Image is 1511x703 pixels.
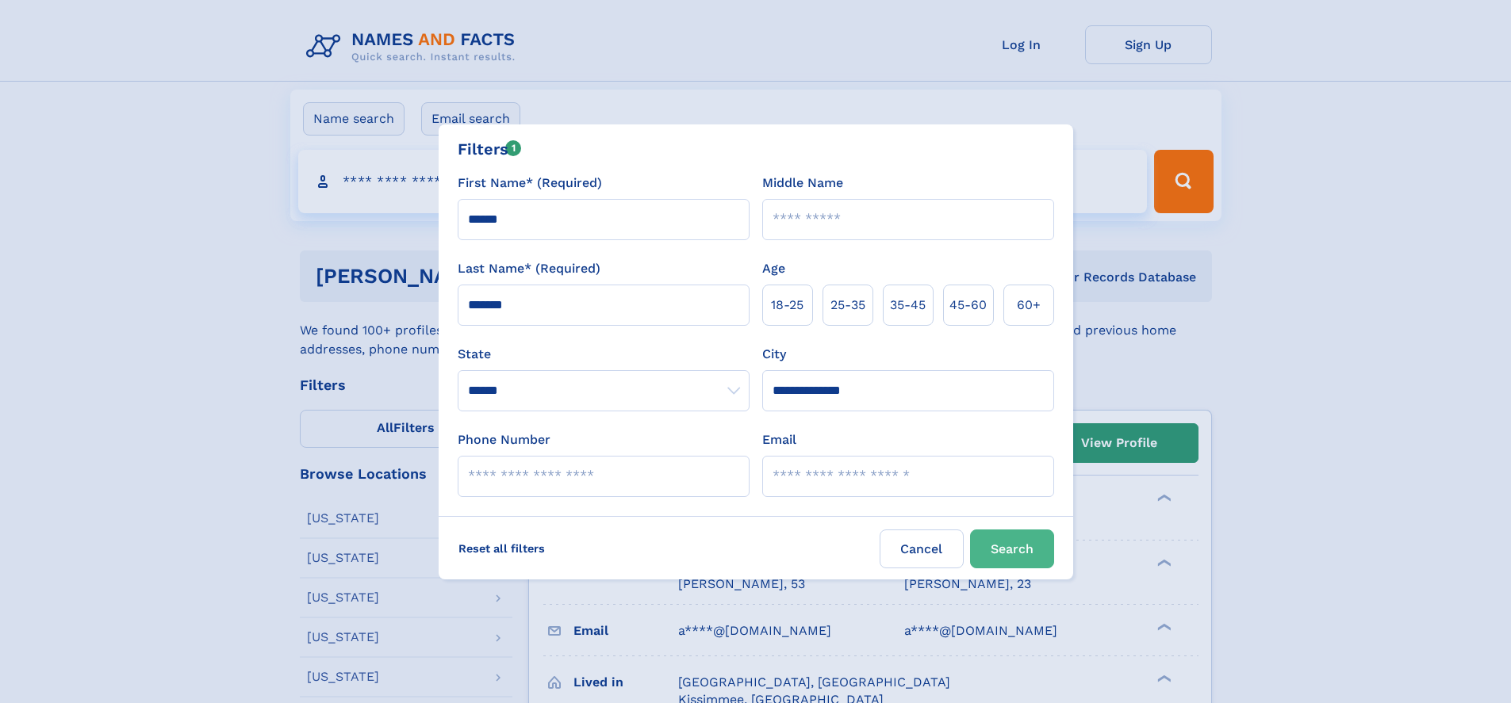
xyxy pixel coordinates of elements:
[970,529,1054,568] button: Search
[458,259,600,278] label: Last Name* (Required)
[830,296,865,315] span: 25‑35
[890,296,926,315] span: 35‑45
[771,296,803,315] span: 18‑25
[458,174,602,193] label: First Name* (Required)
[762,259,785,278] label: Age
[880,529,964,568] label: Cancel
[458,345,750,364] label: State
[458,137,522,161] div: Filters
[762,345,786,364] label: City
[762,174,843,193] label: Middle Name
[949,296,987,315] span: 45‑60
[762,430,796,449] label: Email
[1017,296,1041,315] span: 60+
[458,430,550,449] label: Phone Number
[448,529,555,567] label: Reset all filters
